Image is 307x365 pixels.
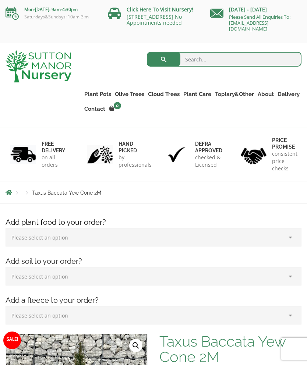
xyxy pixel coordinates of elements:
[241,143,267,166] img: 4.jpg
[113,89,146,99] a: Olive Trees
[147,52,302,67] input: Search...
[6,50,71,82] img: logo
[6,5,97,14] p: Mon-[DATE]: 9am-4:30pm
[6,189,301,195] nav: Breadcrumbs
[276,89,301,99] a: Delivery
[159,334,301,365] h1: Taxus Baccata Yew Cone 2M
[87,145,113,164] img: 2.jpg
[32,190,101,196] span: Taxus Baccata Yew Cone 2M
[272,150,297,172] p: consistent price checks
[114,102,121,109] span: 0
[107,104,123,114] a: 0
[164,145,190,164] img: 3.jpg
[195,141,222,154] h6: Defra approved
[127,13,182,26] a: [STREET_ADDRESS] No Appointments needed
[119,141,152,154] h6: hand picked
[10,145,36,164] img: 1.jpg
[82,89,113,99] a: Plant Pots
[127,6,193,13] a: Click Here To Visit Nursery!
[129,339,142,352] a: View full-screen image gallery
[6,14,97,20] p: Saturdays&Sundays: 10am-3:m
[119,154,152,169] p: by professionals
[181,89,213,99] a: Plant Care
[229,14,290,32] a: Please Send All Enquiries To: [EMAIL_ADDRESS][DOMAIN_NAME]
[256,89,276,99] a: About
[42,141,67,154] h6: FREE DELIVERY
[213,89,256,99] a: Topiary&Other
[272,137,297,150] h6: Price promise
[146,89,181,99] a: Cloud Trees
[195,154,222,169] p: checked & Licensed
[210,5,301,14] p: [DATE] - [DATE]
[82,104,107,114] a: Contact
[42,154,67,169] p: on all orders
[3,332,21,349] span: Sale!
